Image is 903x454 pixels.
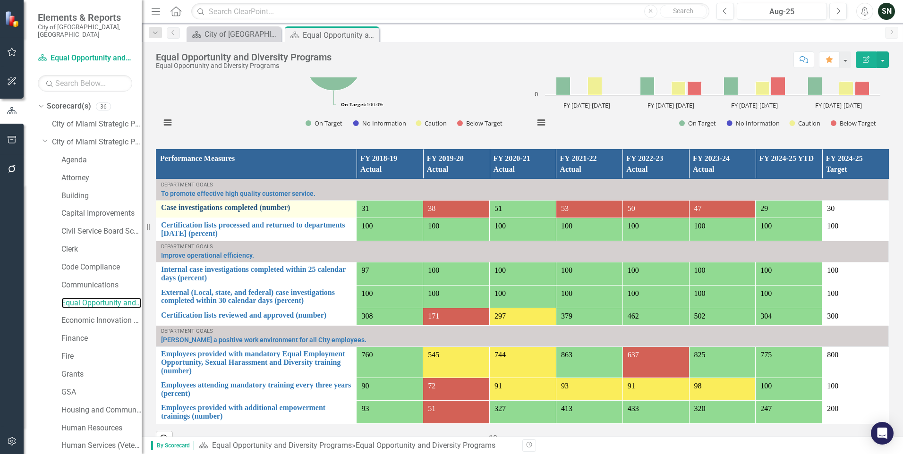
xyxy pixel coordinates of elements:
[628,222,639,230] span: 100
[647,101,694,109] text: FY [DATE]-[DATE]
[156,179,889,201] td: Double-Click to Edit Right Click for Context Menu
[827,351,838,359] span: 800
[353,119,406,127] button: Show No Information
[694,289,706,297] span: 100
[156,285,357,308] td: Double-Click to Edit Right Click for Context Menu
[561,266,572,274] span: 100
[61,440,142,451] a: Human Services (Veterans and Homeless)
[61,333,142,344] a: Finance
[628,266,639,274] span: 100
[96,102,111,110] div: 36
[156,218,357,241] td: Double-Click to Edit Right Click for Context Menu
[161,116,174,129] button: View chart menu, Monthly Performance
[494,204,502,212] span: 51
[61,155,142,166] a: Agenda
[822,378,889,401] td: Double-Click to Edit
[156,262,357,285] td: Double-Click to Edit Right Click for Context Menu
[628,404,639,412] span: 433
[822,308,889,325] td: Double-Click to Edit
[61,244,142,255] a: Clerk
[204,28,279,40] div: City of [GEOGRAPHIC_DATA]
[878,3,895,20] button: SN
[494,404,506,412] span: 327
[361,351,373,359] span: 760
[563,101,610,109] text: FY [DATE]-[DATE]
[361,222,373,230] span: 100
[760,404,772,412] span: 247
[161,182,884,188] div: Department Goals
[561,204,569,212] span: 53
[694,351,706,359] span: 825
[341,101,383,108] text: 100.0%
[494,312,506,320] span: 297
[535,90,538,98] text: 0
[428,222,439,230] span: 100
[156,401,357,423] td: Double-Click to Edit Right Click for Context Menu
[694,404,706,412] span: 320
[673,7,693,15] span: Search
[61,262,142,273] a: Code Compliance
[561,222,572,230] span: 100
[815,101,862,109] text: FY [DATE]-[DATE]
[61,226,142,237] a: Civil Service Board Scorecard
[212,441,352,450] a: Equal Opportunity and Diversity Programs
[561,404,572,412] span: 413
[679,119,716,127] button: Show On Target
[737,3,827,20] button: Aug-25
[156,308,357,325] td: Double-Click to Edit Right Click for Context Menu
[156,325,889,347] td: Double-Click to Edit Right Click for Context Menu
[156,347,357,378] td: Double-Click to Edit Right Click for Context Menu
[361,266,369,274] span: 97
[38,53,132,64] a: Equal Opportunity and Diversity Programs
[760,266,772,274] span: 100
[61,298,142,309] a: Equal Opportunity and Diversity Programs
[672,82,686,95] path: FY 2021-2022, 1. Caution.
[789,119,820,127] button: Show Caution
[61,387,142,398] a: GSA
[628,312,639,320] span: 462
[827,312,838,320] span: 300
[428,312,439,320] span: 171
[628,289,639,297] span: 100
[161,203,351,212] a: Case investigations completed (number)
[831,119,877,127] button: Show Below Target
[428,382,435,390] span: 72
[740,6,824,17] div: Aug-25
[61,423,142,434] a: Human Resources
[855,82,869,95] path: FY 2023-2024, 1. Below Target.
[161,288,351,305] a: External (Local, state, and federal) case investigations completed within 30 calendar days (percent)
[827,204,835,212] span: 30
[161,381,351,397] a: Employees attending mandatory training every three years (percent)
[727,119,779,127] button: Show No Information
[428,289,439,297] span: 100
[827,222,838,230] span: 100
[38,23,132,39] small: City of [GEOGRAPHIC_DATA], [GEOGRAPHIC_DATA]
[161,311,351,319] a: Certification lists reviewed and approved (number)
[756,82,770,95] path: FY 2022-2023, 1. Caution.
[760,222,772,230] span: 100
[38,12,132,23] span: Elements & Reports
[428,266,439,274] span: 100
[822,262,889,285] td: Double-Click to Edit
[161,328,884,334] div: Department Goals
[361,382,369,390] span: 90
[822,347,889,378] td: Double-Click to Edit
[760,312,772,320] span: 304
[822,218,889,241] td: Double-Click to Edit
[156,201,357,218] td: Double-Click to Edit Right Click for Context Menu
[494,351,506,359] span: 744
[303,29,377,41] div: Equal Opportunity and Diversity Programs
[156,52,332,62] div: Equal Opportunity and Diversity Programs
[561,312,572,320] span: 379
[871,422,894,445] div: Open Intercom Messenger
[416,119,447,127] button: Show Caution
[428,404,435,412] span: 51
[161,221,351,237] a: Certification lists processed and returned to departments [DATE] (percent)
[61,280,142,291] a: Communications
[161,350,351,375] a: Employees provided with mandatory Equal Employment Opportunity, Sexual Harassment and Diversity t...
[61,191,142,202] a: Building
[628,382,635,390] span: 91
[694,382,702,390] span: 98
[535,116,548,129] button: View chart menu, Year Over Year Performance
[161,265,351,282] a: Internal case investigations completed within 25 calendar days (percent)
